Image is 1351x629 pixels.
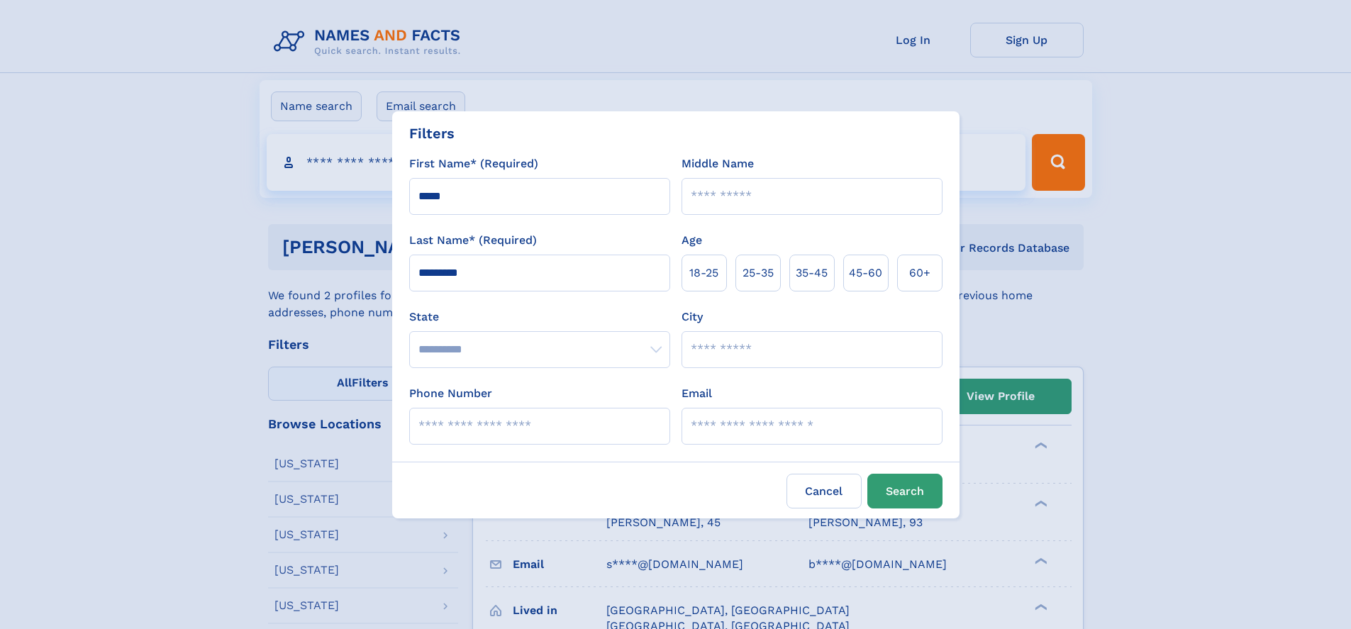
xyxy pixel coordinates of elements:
[849,265,882,282] span: 45‑60
[682,232,702,249] label: Age
[867,474,943,508] button: Search
[796,265,828,282] span: 35‑45
[786,474,862,508] label: Cancel
[682,385,712,402] label: Email
[409,123,455,144] div: Filters
[409,385,492,402] label: Phone Number
[409,308,670,325] label: State
[682,155,754,172] label: Middle Name
[909,265,930,282] span: 60+
[682,308,703,325] label: City
[409,232,537,249] label: Last Name* (Required)
[743,265,774,282] span: 25‑35
[409,155,538,172] label: First Name* (Required)
[689,265,718,282] span: 18‑25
